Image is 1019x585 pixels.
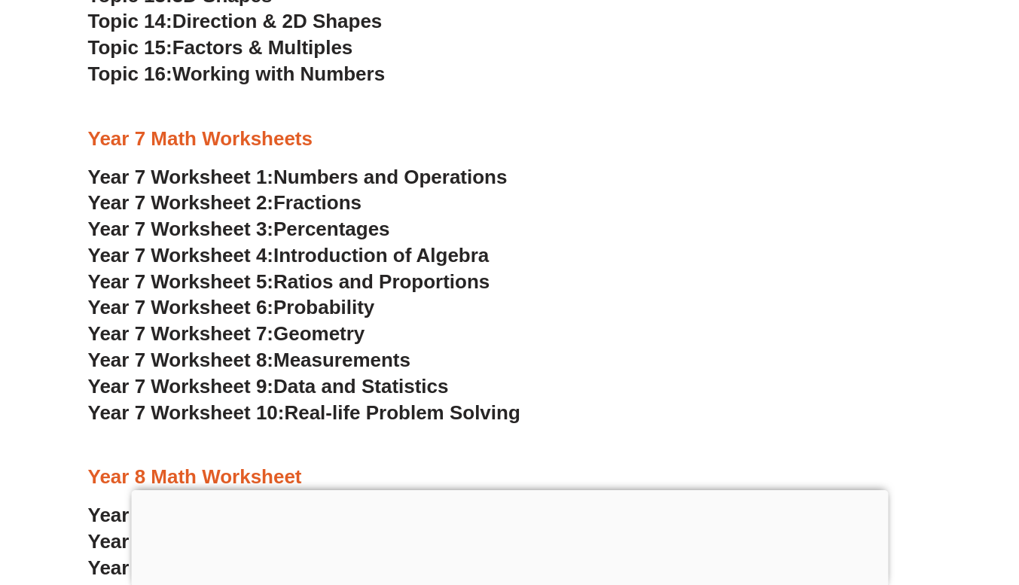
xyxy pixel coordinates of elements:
span: Direction & 2D Shapes [172,10,383,32]
a: Year 7 Worksheet 8:Measurements [88,349,410,371]
a: Year 7 Worksheet 10:Real-life Problem Solving [88,401,520,424]
span: Introduction of Algebra [273,244,489,267]
a: Year 7 Worksheet 6:Probability [88,296,375,318]
span: Year 8 Worksheet 2: [88,530,274,553]
span: Year 8 Worksheet 3: [88,556,274,579]
a: Year 7 Worksheet 9:Data and Statistics [88,375,449,398]
span: Year 7 Worksheet 1: [88,166,274,188]
a: Topic 15:Factors & Multiples [88,36,353,59]
span: Real-life Problem Solving [284,401,520,424]
span: Year 7 Worksheet 9: [88,375,274,398]
a: Year 7 Worksheet 1:Numbers and Operations [88,166,508,188]
span: Numbers and Operations [273,166,507,188]
iframe: Advertisement [131,490,888,583]
a: Year 7 Worksheet 5:Ratios and Proportions [88,270,490,293]
a: Year 8 Worksheet 1:Algebra [88,504,346,526]
span: Factors & Multiples [172,36,353,59]
h3: Year 7 Math Worksheets [88,126,932,152]
h3: Year 8 Math Worksheet [88,465,932,490]
span: Probability [273,296,374,318]
span: Year 7 Worksheet 10: [88,401,285,424]
a: Year 7 Worksheet 7:Geometry [88,322,365,345]
a: Year 7 Worksheet 4:Introduction of Algebra [88,244,490,267]
span: Fractions [273,191,362,214]
a: Year 7 Worksheet 2:Fractions [88,191,362,214]
span: Topic 15: [88,36,172,59]
span: Data and Statistics [273,375,449,398]
span: Year 7 Worksheet 4: [88,244,274,267]
span: Year 8 Worksheet 1: [88,504,274,526]
span: Ratios and Proportions [273,270,490,293]
span: Working with Numbers [172,62,385,85]
span: Year 7 Worksheet 5: [88,270,274,293]
span: Year 7 Worksheet 8: [88,349,274,371]
span: Year 7 Worksheet 3: [88,218,274,240]
span: Year 7 Worksheet 2: [88,191,274,214]
span: Geometry [273,322,365,345]
span: Topic 14: [88,10,172,32]
a: Topic 14:Direction & 2D Shapes [88,10,383,32]
a: Year 7 Worksheet 3:Percentages [88,218,390,240]
a: Year 8 Worksheet 2:Working with numbers [88,530,484,553]
span: Percentages [273,218,390,240]
a: Topic 16:Working with Numbers [88,62,386,85]
a: Year 8 Worksheet 3:[PERSON_NAME]'s theorem [88,556,536,579]
span: Year 7 Worksheet 6: [88,296,274,318]
span: Year 7 Worksheet 7: [88,322,274,345]
span: Measurements [273,349,410,371]
span: Topic 16: [88,62,172,85]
